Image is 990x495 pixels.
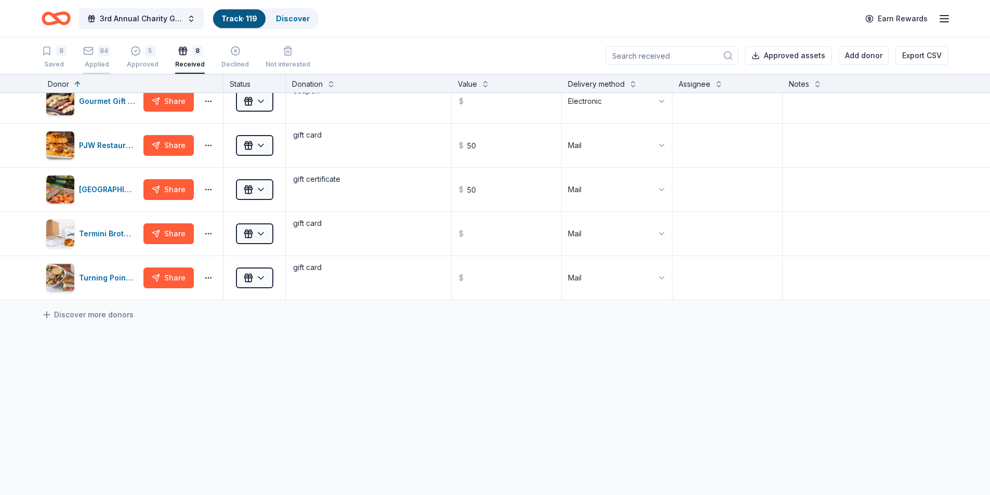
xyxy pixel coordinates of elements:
button: Track· 119Discover [212,8,319,29]
button: Export CSV [895,46,948,65]
button: Share [143,267,194,288]
div: Saved [42,60,67,69]
a: Earn Rewards [859,9,934,28]
div: Status [223,74,286,92]
div: Termini Brothers Bakery [79,228,139,240]
button: Image for Shady Brook Farm[GEOGRAPHIC_DATA] [46,175,139,204]
button: Approved assets [745,46,832,65]
textarea: coupon [287,81,450,122]
div: 8 [56,46,67,56]
img: Image for PJW Restaurant Group [46,131,74,159]
div: Gourmet Gift Baskets [79,95,139,108]
img: Image for Shady Brook Farm [46,176,74,204]
button: 3rd Annual Charity Golf Outing [79,8,204,29]
span: 3rd Annual Charity Golf Outing [100,12,183,25]
img: Image for Turning Point Restaurants [46,264,74,292]
textarea: gift card [287,257,450,299]
button: 5Approved [127,42,159,74]
button: Image for PJW Restaurant GroupPJW Restaurant Group [46,131,139,160]
button: Share [143,179,194,200]
div: 84 [98,46,110,56]
img: Image for Termini Brothers Bakery [46,220,74,248]
div: Notes [789,78,809,90]
div: Received [175,55,205,63]
button: Share [143,91,194,112]
button: 84Applied [83,42,110,74]
div: Donation [292,78,323,90]
button: Image for Termini Brothers BakeryTermini Brothers Bakery [46,219,139,248]
button: Image for Turning Point RestaurantsTurning Point Restaurants [46,263,139,292]
a: Home [42,6,71,31]
button: Not interested [266,42,310,74]
div: Applied [83,60,110,69]
div: Turning Point Restaurants [79,272,139,284]
button: Image for Gourmet Gift BasketsGourmet Gift Baskets [46,87,139,116]
button: 8Received [175,42,205,74]
div: Not interested [266,60,310,69]
a: Discover [276,14,310,23]
textarea: gift card [287,213,450,255]
input: Search received [605,46,738,65]
button: Declined [221,42,249,74]
div: Delivery method [568,78,625,90]
img: Image for Gourmet Gift Baskets [46,87,74,115]
a: Track· 119 [221,14,257,23]
textarea: gift certificate [287,169,450,210]
div: Declined [221,60,249,69]
button: Add donor [838,46,889,65]
div: Assignee [679,78,710,90]
button: Share [143,135,194,156]
button: 8Saved [42,42,67,74]
button: Share [143,223,194,244]
div: 8 [192,40,203,50]
textarea: gift card [287,125,450,166]
div: 5 [145,46,155,56]
div: Value [458,78,477,90]
div: [GEOGRAPHIC_DATA] [79,183,139,196]
div: Approved [127,60,159,69]
div: Donor [48,78,69,90]
a: Discover more donors [42,309,134,321]
div: PJW Restaurant Group [79,139,139,152]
